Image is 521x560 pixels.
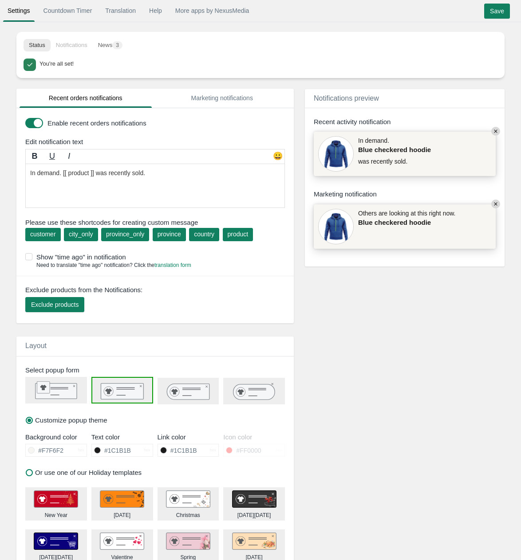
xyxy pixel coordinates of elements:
a: Recent orders notifications [20,89,152,108]
div: Select popup form [19,365,296,375]
a: translation form [154,262,191,268]
div: Edit notification text [19,137,296,146]
div: Marketing notification [314,189,496,199]
a: Marketing notifications [156,89,288,108]
img: valentine.png [100,533,144,550]
span: Exclude products [31,301,79,308]
a: Translation [101,3,140,19]
button: News3 [93,39,128,51]
label: Enable recent orders notifications [47,118,283,128]
img: cyber_monday.png [34,533,78,550]
div: Need to translate "time ago" notification? Click the [25,262,191,269]
div: You're all set! [39,59,495,68]
span: hex [210,447,217,453]
span: hex [144,447,150,453]
i: I [68,152,70,161]
div: city_only [69,230,93,239]
u: U [49,152,55,161]
img: 80x80_sample.jpg [318,136,354,172]
div: Others are looking at this right now. [358,209,455,244]
span: Please use these shortcodes for creating custom message [25,218,285,227]
a: Blue checkered hoodie [358,218,451,227]
span: Layout [25,342,47,349]
img: halloweeen.png [100,490,144,508]
img: christmas.png [166,490,210,508]
label: Customize popup theme [26,415,107,425]
textarea: In demand. [[ product ]] was recently sold. [25,164,285,208]
div: Background color [25,432,87,442]
img: black_friday.png [232,490,276,508]
div: Text color [91,432,153,442]
label: Show "time ago" in notification [25,252,289,262]
a: More apps by NexusMedia [171,3,254,19]
button: Status [24,39,51,51]
a: Countdown Timer [39,3,97,19]
img: spring.png [166,533,210,550]
div: Icon color [223,432,285,442]
div: [DATE][DATE] [237,512,271,519]
input: Save [484,4,510,19]
div: Recent activity notification [314,117,496,126]
div: 😀 [271,151,284,164]
label: Or use one of our Holiday templates [26,468,142,477]
span: 3 [112,41,122,49]
a: Blue checkered hoodie [358,145,451,154]
div: New Year [45,512,67,519]
img: 80x80_sample.jpg [318,209,354,244]
div: country [194,230,214,239]
div: [DATE] [114,512,130,519]
div: province_only [106,230,144,239]
span: Exclude products from the Notifications: [25,285,142,294]
a: Help [145,3,166,19]
div: In demand. was recently sold. [358,136,451,172]
a: Settings [3,3,35,19]
span: hex [78,447,84,453]
img: thanksgiving.png [232,533,276,550]
span: hex [276,447,282,453]
b: B [32,152,38,161]
img: new_year.png [34,490,78,508]
button: Exclude products [25,297,84,312]
div: product [228,230,249,239]
div: customer [30,230,56,239]
div: Link color [158,432,219,442]
span: Notifications preview [314,94,379,102]
div: province [158,230,181,239]
div: Christmas [176,512,200,519]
